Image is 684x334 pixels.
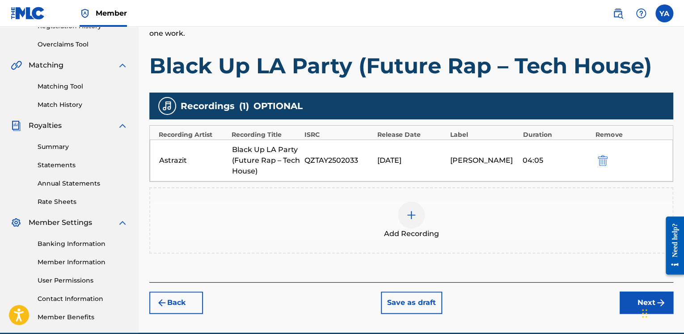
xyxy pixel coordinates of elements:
[117,217,128,228] img: expand
[598,155,608,166] img: 12a2ab48e56ec057fbd8.svg
[377,155,446,166] div: [DATE]
[38,82,128,91] a: Matching Tool
[38,179,128,188] a: Annual Statements
[639,291,684,334] iframe: Chat Widget
[523,130,591,140] div: Duration
[523,155,591,166] div: 04:05
[659,209,684,281] iframe: Resource Center
[149,292,203,314] button: Back
[609,4,627,22] a: Public Search
[377,130,446,140] div: Release Date
[162,101,173,111] img: recording
[11,217,21,228] img: Member Settings
[381,292,442,314] button: Save as draft
[384,228,439,239] span: Add Recording
[156,297,167,308] img: 7ee5dd4eb1f8a8e3ef2f.svg
[159,155,228,166] div: Astrazit
[38,142,128,152] a: Summary
[38,276,128,285] a: User Permissions
[29,60,63,71] span: Matching
[38,197,128,207] a: Rate Sheets
[80,8,90,19] img: Top Rightsholder
[620,292,673,314] button: Next
[11,60,22,71] img: Matching
[149,52,673,79] h1: Black Up LA Party (Future Rap – Tech House)
[632,4,650,22] div: Help
[96,8,127,18] span: Member
[232,144,300,177] div: Black Up LA Party (Future Rap – Tech House)
[304,155,373,166] div: QZTAY2502033
[159,130,227,140] div: Recording Artist
[38,294,128,304] a: Contact Information
[29,217,92,228] span: Member Settings
[117,120,128,131] img: expand
[29,120,62,131] span: Royalties
[38,313,128,322] a: Member Benefits
[232,130,300,140] div: Recording Title
[612,8,623,19] img: search
[11,120,21,131] img: Royalties
[642,300,647,327] div: Drag
[450,155,518,166] div: [PERSON_NAME]
[38,258,128,267] a: Member Information
[655,4,673,22] div: User Menu
[304,130,373,140] div: ISRC
[38,161,128,170] a: Statements
[11,7,45,20] img: MLC Logo
[406,210,417,220] img: add
[117,60,128,71] img: expand
[181,99,235,113] span: Recordings
[595,130,664,140] div: Remove
[239,99,249,113] span: ( 1 )
[253,99,303,113] span: OPTIONAL
[450,130,518,140] div: Label
[38,100,128,110] a: Match History
[636,8,646,19] img: help
[38,40,128,49] a: Overclaims Tool
[38,239,128,249] a: Banking Information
